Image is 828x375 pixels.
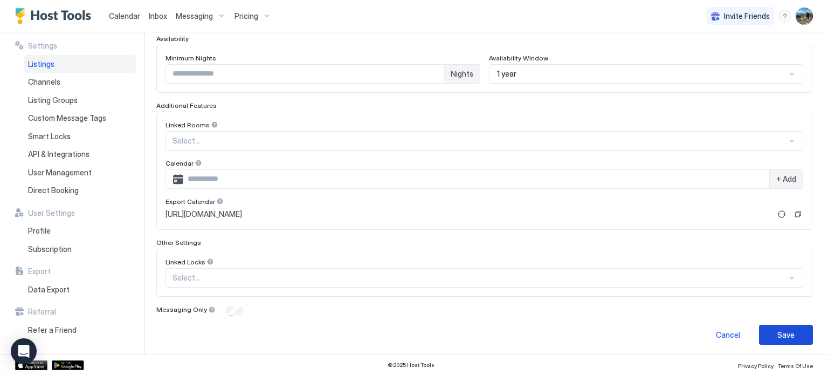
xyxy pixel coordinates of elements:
[792,209,803,220] button: Copy
[28,41,57,51] span: Settings
[28,226,51,236] span: Profile
[24,91,136,110] a: Listing Groups
[776,174,796,184] span: + Add
[388,362,434,369] span: © 2025 Host Tools
[778,363,813,369] span: Terms Of Use
[28,113,106,123] span: Custom Message Tags
[759,325,813,345] button: Save
[109,11,140,21] span: Calendar
[109,10,140,22] a: Calendar
[28,132,71,141] span: Smart Locks
[451,69,473,79] span: Nights
[778,359,813,371] a: Terms Of Use
[156,101,217,110] span: Additional Features
[52,360,84,370] a: Google Play Store
[701,325,755,345] button: Cancel
[165,209,771,219] a: [URL][DOMAIN_NAME]
[777,329,795,340] div: Save
[234,11,258,21] span: Pricing
[24,109,136,127] a: Custom Message Tags
[724,11,770,21] span: Invite Friends
[24,127,136,146] a: Smart Locks
[165,121,210,129] span: Linked Rooms
[28,285,70,295] span: Data Export
[28,168,92,178] span: User Management
[149,10,167,22] a: Inbox
[24,163,136,182] a: User Management
[24,145,136,163] a: API & Integrations
[796,8,813,25] div: User profile
[28,267,51,276] span: Export
[497,69,516,79] span: 1 year
[166,65,444,83] input: Input Field
[156,35,189,43] span: Availability
[28,59,54,69] span: Listings
[15,360,47,370] a: App Store
[11,338,37,364] div: Open Intercom Messenger
[28,244,72,254] span: Subscription
[489,54,548,62] span: Availability Window
[24,281,136,299] a: Data Export
[778,10,791,23] div: menu
[775,208,788,221] button: Refresh
[15,8,96,24] a: Host Tools Logo
[24,55,136,73] a: Listings
[156,238,201,247] span: Other Settings
[165,197,215,206] span: Export Calendar
[24,181,136,200] a: Direct Booking
[28,325,77,335] span: Refer a Friend
[165,258,205,266] span: Linked Locks
[165,159,194,167] span: Calendar
[24,222,136,240] a: Profile
[28,77,60,87] span: Channels
[24,73,136,91] a: Channels
[738,363,774,369] span: Privacy Policy
[28,208,75,218] span: User Settings
[149,11,167,21] span: Inbox
[716,329,740,340] div: Cancel
[165,209,242,219] span: [URL][DOMAIN_NAME]
[738,359,774,371] a: Privacy Policy
[24,321,136,339] a: Refer a Friend
[28,186,79,195] span: Direct Booking
[183,170,769,188] input: Input Field
[165,54,216,62] span: Minimum Nights
[28,149,89,159] span: API & Integrations
[24,240,136,258] a: Subscription
[176,11,213,21] span: Messaging
[28,307,56,317] span: Referral
[156,305,207,313] span: Messaging Only
[28,96,78,105] span: Listing Groups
